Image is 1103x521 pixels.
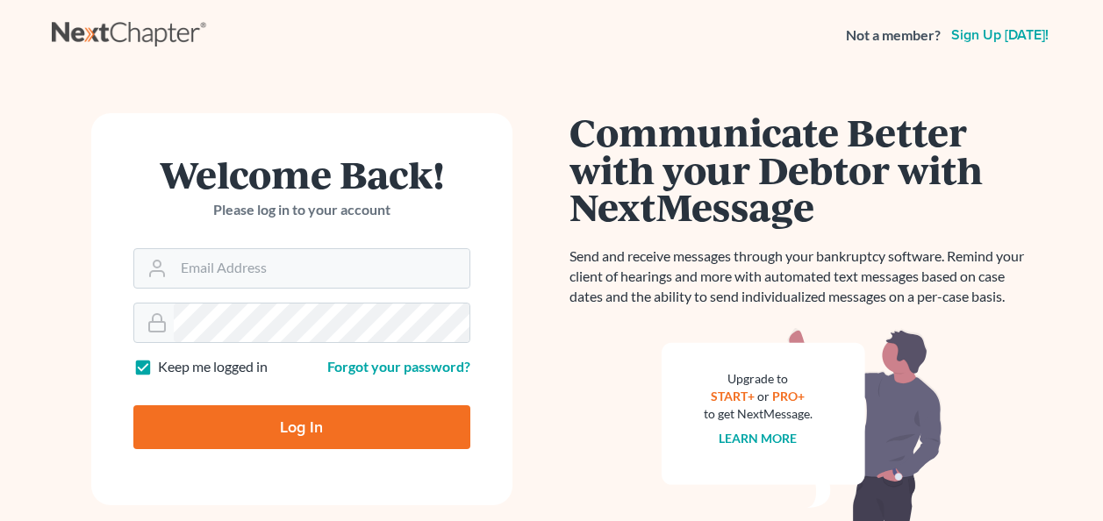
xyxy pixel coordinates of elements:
div: to get NextMessage. [704,405,813,423]
div: Upgrade to [704,370,813,388]
h1: Communicate Better with your Debtor with NextMessage [569,113,1035,225]
p: Send and receive messages through your bankruptcy software. Remind your client of hearings and mo... [569,246,1035,307]
h1: Welcome Back! [133,155,470,193]
a: Forgot your password? [327,358,470,375]
input: Email Address [174,249,469,288]
span: or [757,389,770,403]
label: Keep me logged in [158,357,268,377]
a: Sign up [DATE]! [948,28,1052,42]
a: START+ [711,389,755,403]
p: Please log in to your account [133,200,470,220]
a: PRO+ [772,389,805,403]
a: Learn more [719,431,797,446]
input: Log In [133,405,470,449]
strong: Not a member? [846,25,941,46]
